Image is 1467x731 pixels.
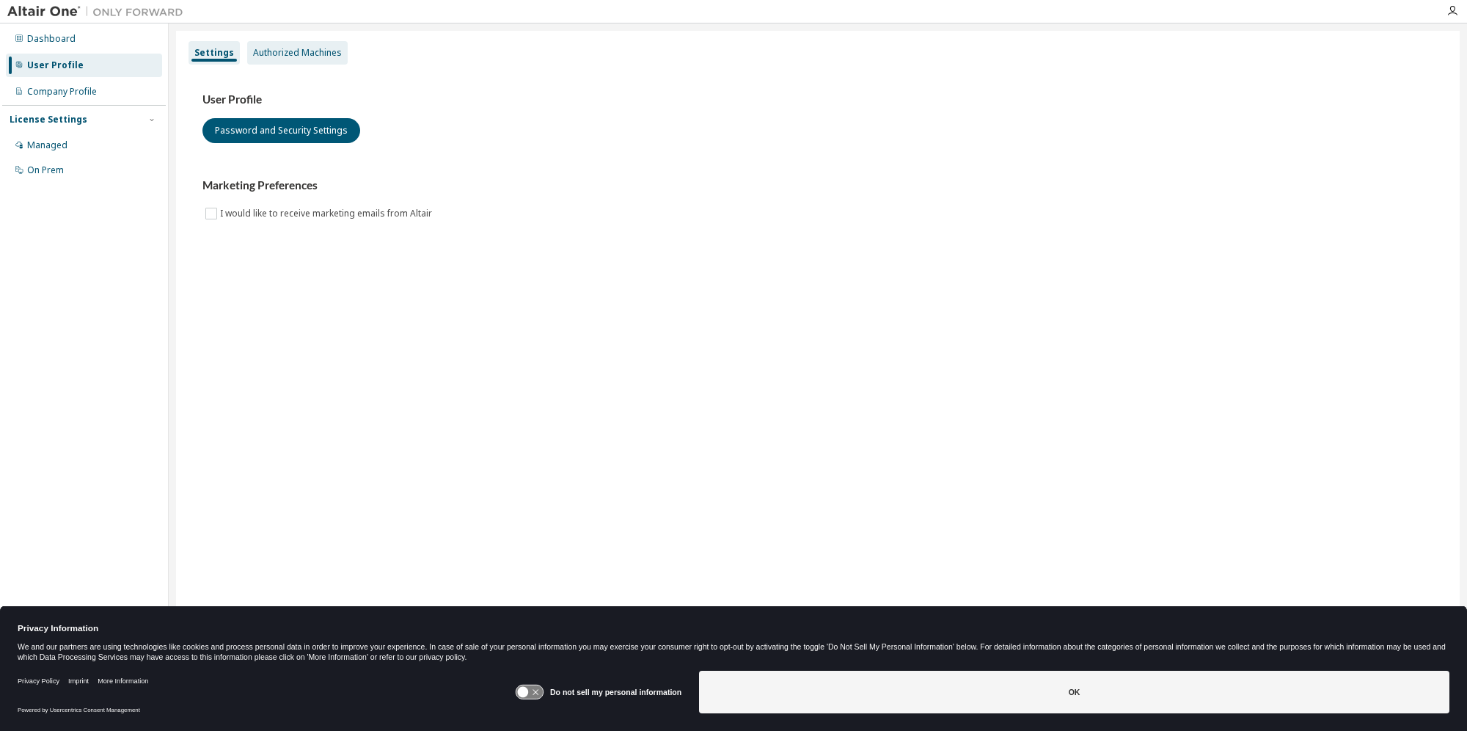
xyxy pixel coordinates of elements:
div: On Prem [27,164,64,176]
div: Managed [27,139,67,151]
h3: User Profile [202,92,1433,107]
div: User Profile [27,59,84,71]
h3: Marketing Preferences [202,178,1433,193]
div: Authorized Machines [253,47,342,59]
button: Password and Security Settings [202,118,360,143]
img: Altair One [7,4,191,19]
label: I would like to receive marketing emails from Altair [220,205,435,222]
div: License Settings [10,114,87,126]
div: Company Profile [27,86,97,98]
div: Settings [194,47,234,59]
div: Dashboard [27,33,76,45]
